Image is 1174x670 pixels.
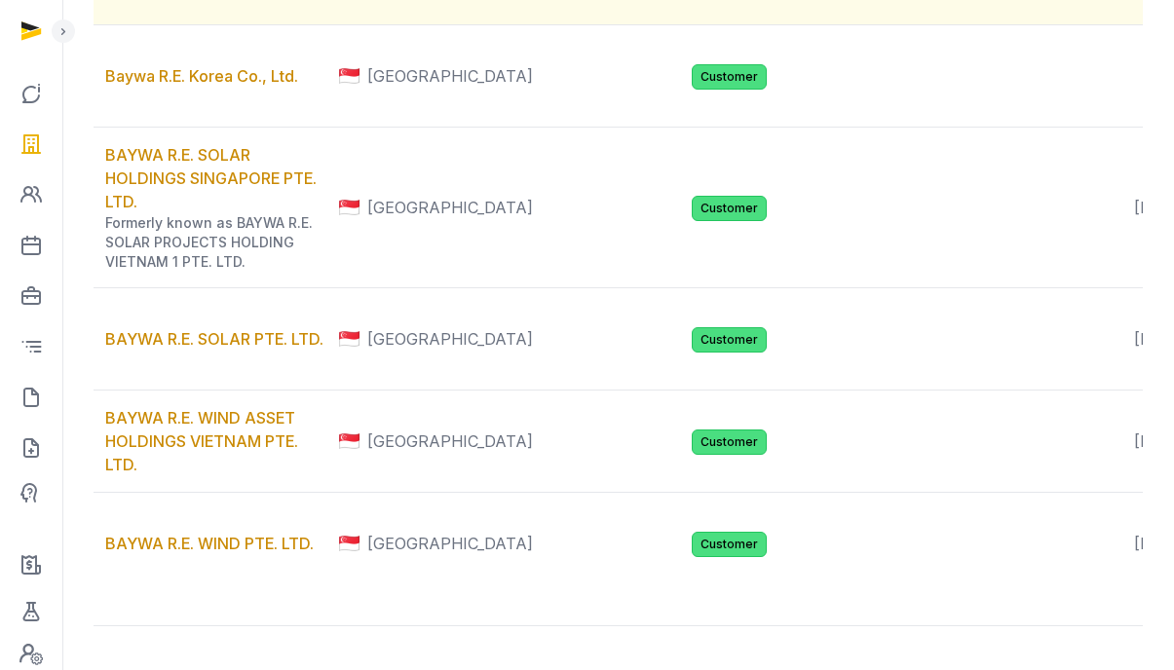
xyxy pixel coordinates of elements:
span: [GEOGRAPHIC_DATA] [367,327,533,351]
span: Customer [692,429,767,455]
a: BAYWA R.E. WIND PTE. LTD. [105,534,314,553]
span: Customer [692,532,767,557]
span: [GEOGRAPHIC_DATA] [367,64,533,88]
span: Customer [692,64,767,90]
a: Baywa R.E. Korea Co., Ltd. [105,66,298,86]
span: [GEOGRAPHIC_DATA] [367,429,533,453]
span: Customer [692,327,767,353]
span: [GEOGRAPHIC_DATA] [367,196,533,219]
a: BAYWA R.E. WIND ASSET HOLDINGS VIETNAM PTE. LTD. [105,408,298,474]
span: [GEOGRAPHIC_DATA] [367,532,533,555]
div: Formerly known as BAYWA R.E. SOLAR PROJECTS HOLDING VIETNAM 1 PTE. LTD. [105,213,326,272]
a: BAYWA R.E. SOLAR HOLDINGS SINGAPORE PTE. LTD. [105,145,317,211]
span: Customer [692,196,767,221]
a: BAYWA R.E. SOLAR PTE. LTD. [105,329,323,349]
